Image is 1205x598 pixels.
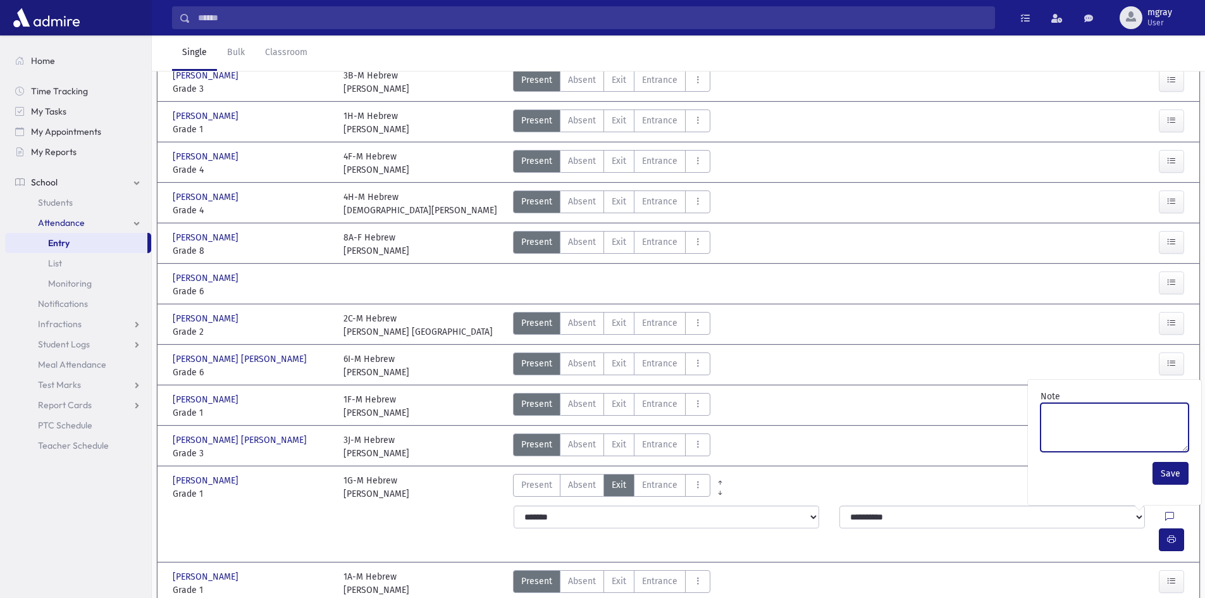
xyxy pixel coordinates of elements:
[1147,18,1172,28] span: User
[343,474,409,501] div: 1G-M Hebrew [PERSON_NAME]
[38,298,88,309] span: Notifications
[612,397,626,411] span: Exit
[173,109,241,123] span: [PERSON_NAME]
[173,433,309,447] span: [PERSON_NAME] [PERSON_NAME]
[568,438,596,451] span: Absent
[568,195,596,208] span: Absent
[513,231,710,258] div: AttTypes
[31,177,58,188] span: School
[31,146,77,158] span: My Reports
[343,570,409,597] div: 1A-M Hebrew [PERSON_NAME]
[612,316,626,330] span: Exit
[5,354,151,375] a: Meal Attendance
[38,339,90,350] span: Student Logs
[513,433,710,460] div: AttTypes
[5,233,147,253] a: Entry
[521,397,552,411] span: Present
[568,357,596,370] span: Absent
[190,6,994,29] input: Search
[343,433,409,460] div: 3J-M Hebrew [PERSON_NAME]
[642,73,677,87] span: Entrance
[38,217,85,228] span: Attendance
[521,478,552,492] span: Present
[5,213,151,233] a: Attendance
[173,123,331,136] span: Grade 1
[173,487,331,501] span: Grade 1
[612,114,626,127] span: Exit
[1147,8,1172,18] span: mgray
[173,163,331,177] span: Grade 4
[521,357,552,370] span: Present
[173,204,331,217] span: Grade 4
[173,231,241,244] span: [PERSON_NAME]
[173,406,331,420] span: Grade 1
[173,366,331,379] span: Grade 6
[343,352,409,379] div: 6I-M Hebrew [PERSON_NAME]
[173,325,331,339] span: Grade 2
[343,231,409,258] div: 8A-F Hebrew [PERSON_NAME]
[5,192,151,213] a: Students
[31,106,66,117] span: My Tasks
[521,114,552,127] span: Present
[568,154,596,168] span: Absent
[568,478,596,492] span: Absent
[38,197,73,208] span: Students
[642,316,677,330] span: Entrance
[31,126,101,137] span: My Appointments
[38,399,92,411] span: Report Cards
[513,570,710,597] div: AttTypes
[521,235,552,249] span: Present
[568,575,596,588] span: Absent
[172,35,217,71] a: Single
[38,440,109,451] span: Teacher Schedule
[5,415,151,435] a: PTC Schedule
[642,438,677,451] span: Entrance
[5,334,151,354] a: Student Logs
[513,393,710,420] div: AttTypes
[173,583,331,597] span: Grade 1
[612,575,626,588] span: Exit
[38,359,106,370] span: Meal Attendance
[521,438,552,451] span: Present
[173,393,241,406] span: [PERSON_NAME]
[343,69,409,96] div: 3B-M Hebrew [PERSON_NAME]
[173,352,309,366] span: [PERSON_NAME] [PERSON_NAME]
[173,271,241,285] span: [PERSON_NAME]
[5,81,151,101] a: Time Tracking
[38,379,81,390] span: Test Marks
[5,273,151,294] a: Monitoring
[5,142,151,162] a: My Reports
[513,150,710,177] div: AttTypes
[173,570,241,583] span: [PERSON_NAME]
[173,474,241,487] span: [PERSON_NAME]
[217,35,255,71] a: Bulk
[38,420,92,431] span: PTC Schedule
[521,154,552,168] span: Present
[521,73,552,87] span: Present
[612,478,626,492] span: Exit
[642,114,677,127] span: Entrance
[173,82,331,96] span: Grade 3
[521,575,552,588] span: Present
[5,294,151,314] a: Notifications
[173,69,241,82] span: [PERSON_NAME]
[173,244,331,258] span: Grade 8
[48,237,70,249] span: Entry
[1041,390,1060,403] label: Note
[48,258,62,269] span: List
[568,397,596,411] span: Absent
[568,235,596,249] span: Absent
[5,435,151,456] a: Teacher Schedule
[5,395,151,415] a: Report Cards
[343,150,409,177] div: 4F-M Hebrew [PERSON_NAME]
[568,73,596,87] span: Absent
[173,285,331,298] span: Grade 6
[642,235,677,249] span: Entrance
[5,253,151,273] a: List
[173,150,241,163] span: [PERSON_NAME]
[343,312,493,339] div: 2C-M Hebrew [PERSON_NAME] [GEOGRAPHIC_DATA]
[521,316,552,330] span: Present
[5,375,151,395] a: Test Marks
[343,109,409,136] div: 1H-M Hebrew [PERSON_NAME]
[513,312,710,339] div: AttTypes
